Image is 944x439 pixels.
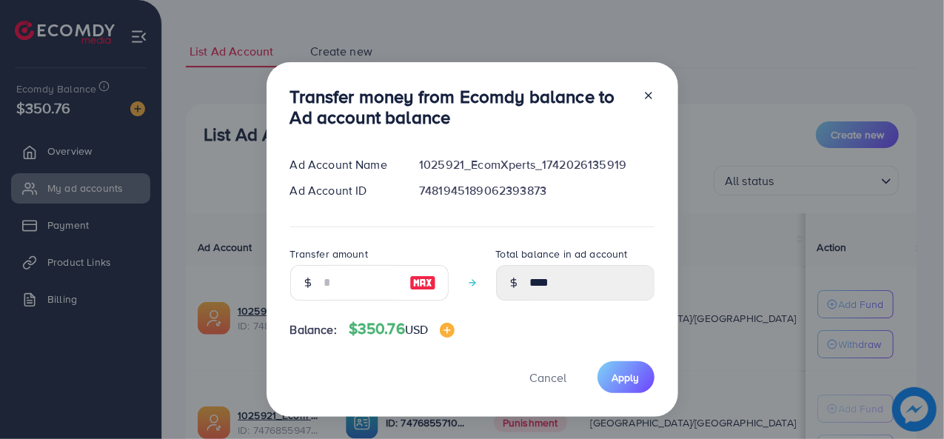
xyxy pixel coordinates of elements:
label: Transfer amount [290,247,368,261]
span: USD [405,321,428,338]
img: image [409,274,436,292]
span: Balance: [290,321,337,338]
span: Cancel [530,369,567,386]
button: Cancel [512,361,586,393]
img: image [440,323,455,338]
h3: Transfer money from Ecomdy balance to Ad account balance [290,86,631,129]
span: Apply [612,370,640,385]
button: Apply [597,361,655,393]
div: 1025921_EcomXperts_1742026135919 [407,156,666,173]
h4: $350.76 [349,320,455,338]
div: 7481945189062393873 [407,182,666,199]
label: Total balance in ad account [496,247,628,261]
div: Ad Account ID [278,182,408,199]
div: Ad Account Name [278,156,408,173]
